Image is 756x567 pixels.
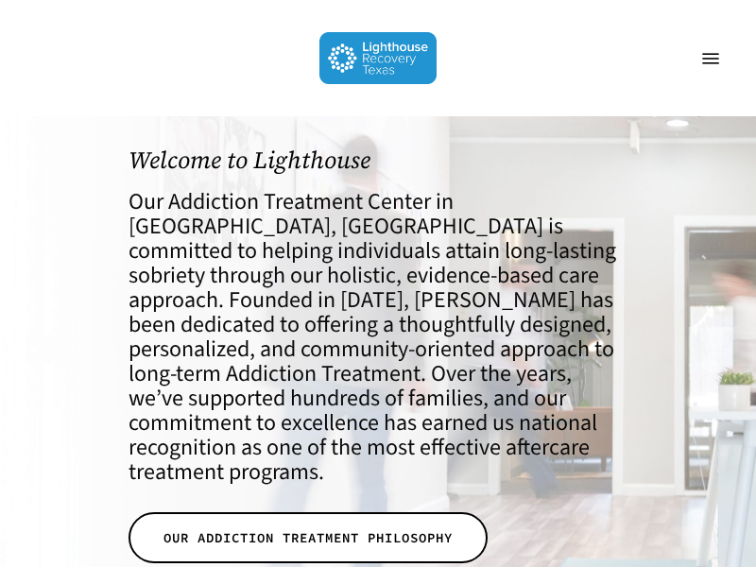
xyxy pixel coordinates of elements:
[319,32,438,84] img: Lighthouse Recovery Texas
[129,512,488,563] a: OUR ADDICTION TREATMENT PHILOSOPHY
[129,190,627,485] h4: Our Addiction Treatment Center in [GEOGRAPHIC_DATA], [GEOGRAPHIC_DATA] is committed to helping in...
[163,528,453,547] span: OUR ADDICTION TREATMENT PHILOSOPHY
[692,49,730,68] a: Navigation Menu
[129,146,627,174] h1: Welcome to Lighthouse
